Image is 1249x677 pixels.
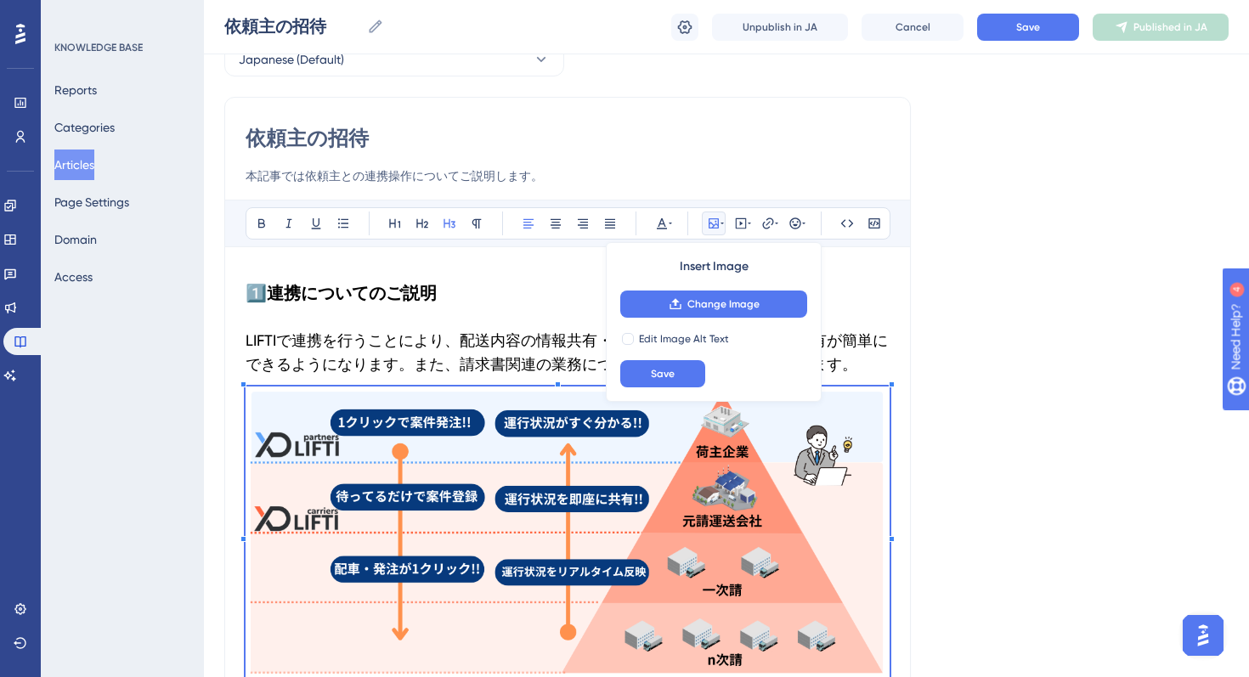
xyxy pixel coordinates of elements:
[896,20,930,34] span: Cancel
[54,75,97,105] button: Reports
[862,14,964,41] button: Cancel
[246,283,267,303] strong: 1️⃣
[54,187,129,217] button: Page Settings
[1178,610,1229,661] iframe: UserGuiding AI Assistant Launcher
[224,14,360,38] input: Article Name
[54,41,143,54] div: KNOWLEDGE BASE
[977,14,1079,41] button: Save
[54,262,93,292] button: Access
[680,257,749,277] span: Insert Image
[651,367,675,381] span: Save
[743,20,817,34] span: Unpublish in JA
[246,125,890,152] input: Article Title
[54,112,115,143] button: Categories
[1133,20,1207,34] span: Published in JA
[712,14,848,41] button: Unpublish in JA
[118,8,123,22] div: 4
[54,224,97,255] button: Domain
[246,331,888,373] span: LIFTIで連携を行うことにより、配送内容の情報共有・配車状況を含む運行状態の共有が簡単にできるようになります。また、請求書関連の業務についても簡素化することができます。
[620,360,705,387] button: Save
[639,332,729,346] span: Edit Image Alt Text
[687,297,760,311] span: Change Image
[246,166,890,186] input: Article Description
[1016,20,1040,34] span: Save
[620,291,807,318] button: Change Image
[1093,14,1229,41] button: Published in JA
[224,42,564,76] button: Japanese (Default)
[54,150,94,180] button: Articles
[40,4,106,25] span: Need Help?
[267,283,437,303] strong: 連携についてのご説明
[239,49,344,70] span: Japanese (Default)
